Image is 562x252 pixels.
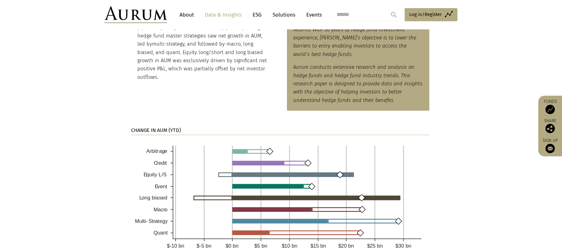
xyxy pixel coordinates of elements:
a: Events [303,9,322,21]
img: Aurum [105,6,167,23]
a: Sign up [541,138,559,153]
input: Submit [387,8,400,21]
em: Aurum conducts extensive research and analysis on hedge funds and hedge fund industry trends. Thi... [293,64,422,103]
img: Share this post [545,124,555,133]
a: Solutions [269,9,298,21]
span: multi-strategy [152,41,185,47]
a: ESG [249,9,265,21]
strong: CHANGE IN AUM (YTD) [131,127,181,133]
span: Log in/Register [409,11,442,18]
a: About [176,9,197,21]
a: Funds [541,99,559,114]
img: Access Funds [545,105,555,114]
img: Sign up to our newsletter [545,144,555,153]
a: Data & Insights [202,9,245,21]
a: Log in/Register [405,8,457,21]
div: Share [541,119,559,133]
